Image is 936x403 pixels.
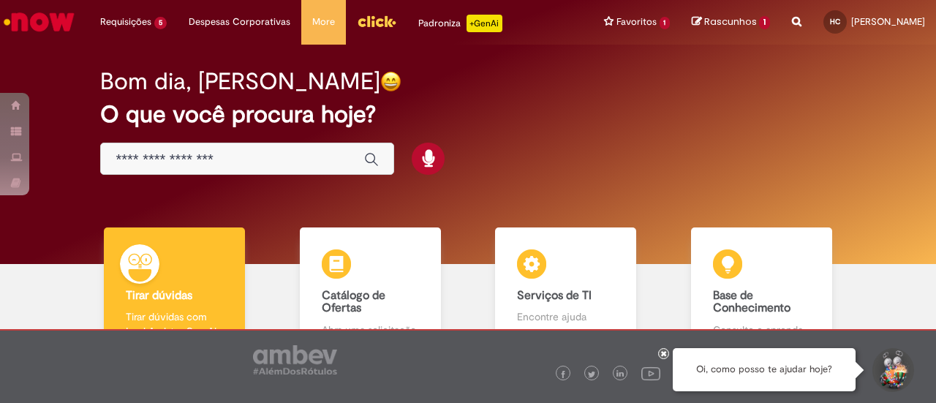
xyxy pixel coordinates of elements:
div: Padroniza [418,15,502,32]
p: Encontre ajuda [517,309,614,324]
span: HC [830,17,840,26]
img: logo_footer_ambev_rotulo_gray.png [253,345,337,374]
h2: Bom dia, [PERSON_NAME] [100,69,380,94]
div: Oi, como posso te ajudar hoje? [673,348,856,391]
img: logo_footer_facebook.png [559,371,567,378]
img: logo_footer_youtube.png [641,364,660,383]
span: Favoritos [616,15,657,29]
h2: O que você procura hoje? [100,102,835,127]
span: [PERSON_NAME] [851,15,925,28]
a: Serviços de TI Encontre ajuda [468,227,664,354]
p: +GenAi [467,15,502,32]
img: logo_footer_twitter.png [588,371,595,378]
span: More [312,15,335,29]
b: Serviços de TI [517,288,592,303]
span: Requisições [100,15,151,29]
button: Iniciar Conversa de Suporte [870,348,914,392]
a: Base de Conhecimento Consulte e aprenda [664,227,860,354]
a: Catálogo de Ofertas Abra uma solicitação [273,227,469,354]
img: happy-face.png [380,71,401,92]
img: click_logo_yellow_360x200.png [357,10,396,32]
img: logo_footer_linkedin.png [616,370,624,379]
span: Despesas Corporativas [189,15,290,29]
b: Tirar dúvidas [126,288,192,303]
span: 1 [660,17,671,29]
a: Tirar dúvidas Tirar dúvidas com Lupi Assist e Gen Ai [77,227,273,354]
p: Abra uma solicitação [322,323,419,337]
span: 1 [759,16,770,29]
p: Tirar dúvidas com Lupi Assist e Gen Ai [126,309,223,339]
img: ServiceNow [1,7,77,37]
b: Catálogo de Ofertas [322,288,385,316]
span: 5 [154,17,167,29]
a: Rascunhos [692,15,770,29]
span: Rascunhos [704,15,757,29]
b: Base de Conhecimento [713,288,790,316]
p: Consulte e aprenda [713,323,810,337]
